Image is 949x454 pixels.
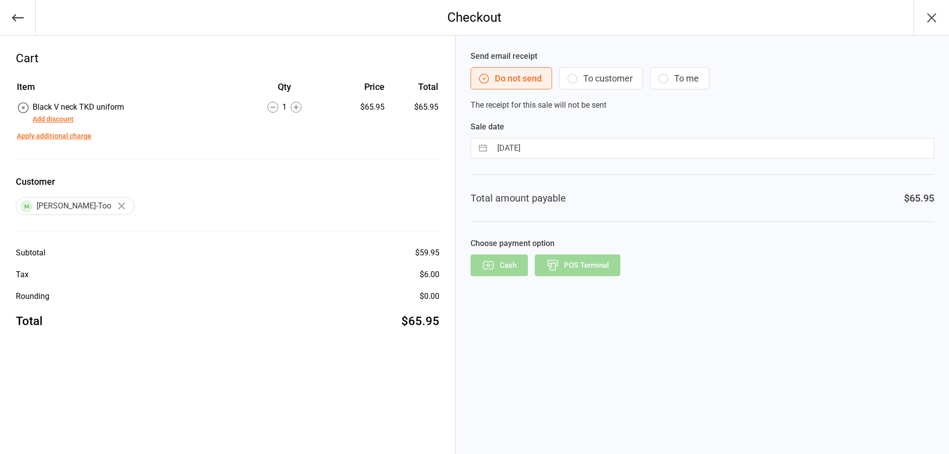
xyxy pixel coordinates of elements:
th: Qty [239,80,330,100]
td: $65.95 [388,101,438,125]
button: Apply additional charge [17,131,91,141]
th: Item [17,80,238,100]
label: Sale date [471,121,934,133]
button: To customer [559,67,643,89]
div: Total [16,312,43,330]
div: 1 [239,101,330,113]
th: Total [388,80,438,100]
div: Tax [16,269,29,281]
div: Subtotal [16,247,45,259]
div: $59.95 [415,247,439,259]
div: $65.95 [331,101,384,113]
div: $0.00 [420,290,439,302]
div: Cart [16,49,439,67]
label: Choose payment option [471,238,934,249]
div: $6.00 [420,269,439,281]
div: Total amount payable [471,191,566,206]
span: Black V neck TKD uniform [33,102,124,112]
div: $65.95 [401,312,439,330]
button: To me [650,67,709,89]
div: [PERSON_NAME]-Too [16,197,134,215]
div: $65.95 [904,191,934,206]
div: The receipt for this sale will not be sent [471,50,934,111]
button: Do not send [471,67,552,89]
div: Rounding [16,290,49,302]
button: Add discount [33,114,74,124]
label: Send email receipt [471,50,934,62]
div: Price [331,80,384,93]
label: Customer [16,175,439,188]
